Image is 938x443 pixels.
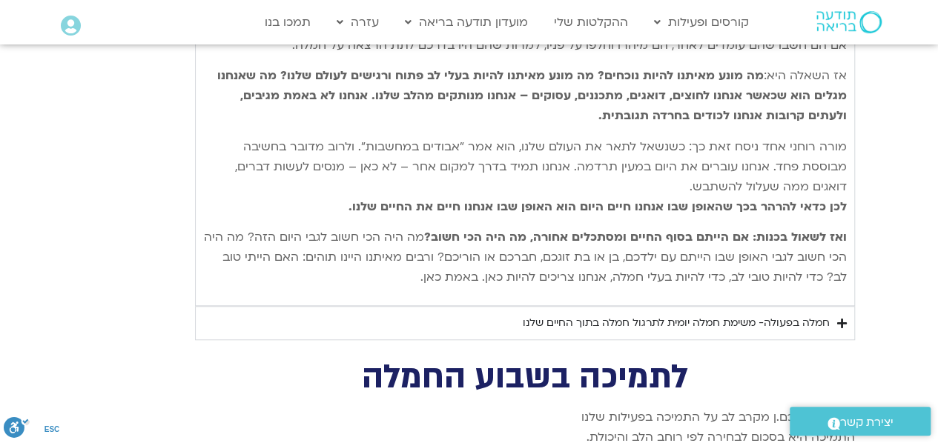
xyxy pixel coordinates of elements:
b: ואז לשאול בכנות: אם הייתם בסוף החיים ומסתכלים אחורה, מה היה הכי חשוב? [424,229,847,245]
a: מועדון תודעה בריאה [397,8,535,36]
div: אנו מודות לכם.ן מקרב לב על התמיכה בפעילות שלנו [195,407,855,427]
span: אז השאלה היא: [764,67,847,84]
summary: חמלה בפעולה- משימת חמלה יומית לתרגול חמלה בתוך החיים שלנו [195,306,855,340]
strong: לכן כדאי להרהר בכך שהאופן שבו אנחנו חיים היום הוא האופן שבו אנחנו חיים את החיים שלנו. [349,199,847,215]
b: מה מונע מאיתנו להיות נוכחים? מה מונע מאיתנו להיות בעלי לב פתוח ורגישים לעולם שלנו? מה שאנחנו מגלי... [217,67,847,124]
h2: לתמיכה בשבוע החמלה [195,362,855,393]
a: יצירת קשר [790,407,931,436]
a: תמכו בנו [257,8,318,36]
span: יצירת קשר [840,413,894,433]
img: תודעה בריאה [816,11,882,33]
span: מה היה הכי חשוב לגבי היום הזה? מה היה הכי חשוב לגבי האופן שבו הייתם עם ילדכם, בן או בת זוגכם, חבר... [204,229,847,285]
div: חמלה בפעולה- משימת חמלה יומית לתרגול חמלה בתוך החיים שלנו [523,314,830,332]
a: עזרה [329,8,386,36]
a: קורסים ופעילות [647,8,756,36]
a: ההקלטות שלי [546,8,635,36]
span: מורה רוחני אחד ניסח זאת כך: כשנשאל לתאר את העולם שלנו, הוא אמר "אבודים במחשבות". ולרוב מדובר בחשי... [235,139,847,215]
